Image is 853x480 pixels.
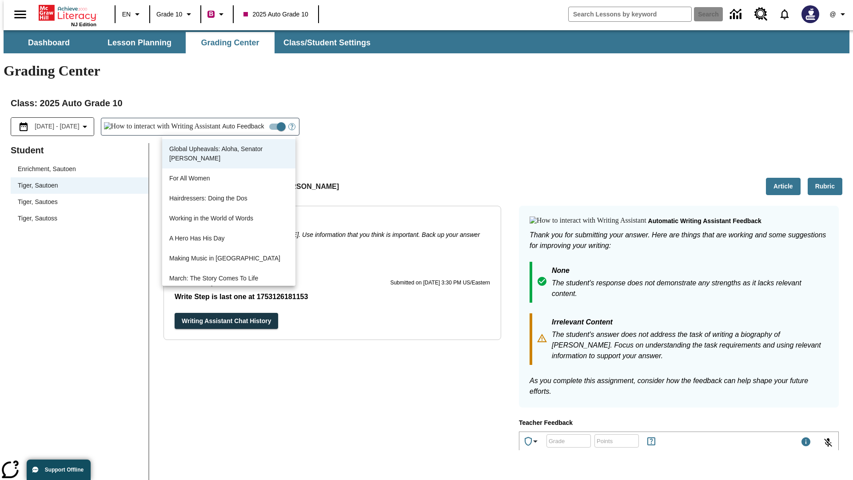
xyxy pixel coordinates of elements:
p: Hairdressers: Doing the Dos [169,194,288,203]
p: March: The Story Comes To Life [169,274,288,283]
body: Type your response here. [4,7,130,15]
p: Working in the World of Words [169,214,288,223]
p: For All Women [169,174,288,183]
p: Making Music in [GEOGRAPHIC_DATA] [169,254,288,263]
p: A Hero Has His Day [169,234,288,243]
p: Global Upheavals: Aloha, Senator [PERSON_NAME] [169,144,288,163]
